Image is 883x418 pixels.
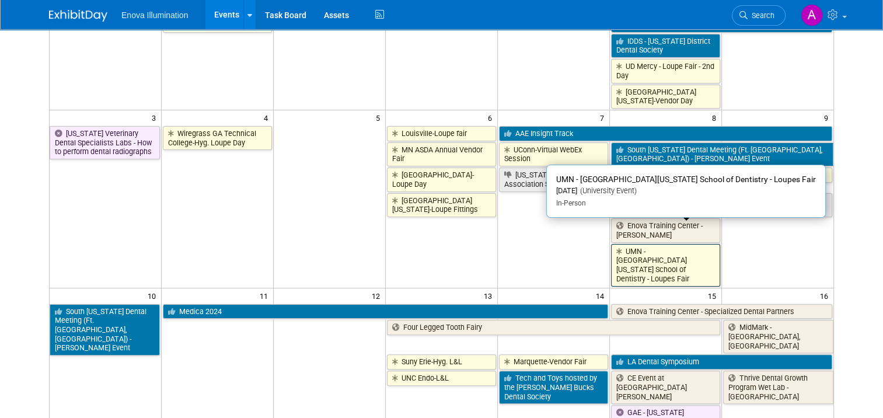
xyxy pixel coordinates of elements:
[263,110,273,125] span: 4
[556,175,816,184] span: UMN - [GEOGRAPHIC_DATA][US_STATE] School of Dentistry - Loupes Fair
[387,126,496,141] a: Louisville-Loupe fair
[599,110,609,125] span: 7
[487,110,497,125] span: 6
[823,110,833,125] span: 9
[50,304,160,356] a: South [US_STATE] Dental Meeting (Ft. [GEOGRAPHIC_DATA], [GEOGRAPHIC_DATA]) - [PERSON_NAME] Event
[611,354,832,370] a: LA Dental Symposium
[611,244,720,287] a: UMN - [GEOGRAPHIC_DATA][US_STATE] School of Dentistry - Loupes Fair
[499,142,608,166] a: UConn-Virtual WebEx Session
[499,126,832,141] a: AAE Insight Track
[387,168,496,191] a: [GEOGRAPHIC_DATA]-Loupe Day
[387,142,496,166] a: MN ASDA Annual Vendor Fair
[49,10,107,22] img: ExhibitDay
[499,371,608,404] a: Tech and Toys hosted by the [PERSON_NAME] Bucks Dental Society
[371,288,385,303] span: 12
[387,371,496,386] a: UNC Endo-L&L
[801,4,823,26] img: Andrea Miller
[163,126,272,150] a: Wiregrass GA Technical College-Hyg. Loupe Day
[387,193,496,217] a: [GEOGRAPHIC_DATA][US_STATE]-Loupe Fittings
[499,354,608,370] a: Marquette-Vendor Fair
[556,199,586,207] span: In-Person
[151,110,161,125] span: 3
[711,110,721,125] span: 8
[611,371,720,404] a: CE Event at [GEOGRAPHIC_DATA][PERSON_NAME]
[595,288,609,303] span: 14
[611,59,720,83] a: UD Mercy - Loupe Fair - 2nd Day
[611,218,720,242] a: Enova Training Center - [PERSON_NAME]
[611,85,720,109] a: [GEOGRAPHIC_DATA][US_STATE]-Vendor Day
[611,34,720,58] a: IDDS - [US_STATE] District Dental Society
[483,288,497,303] span: 13
[121,11,188,20] span: Enova Illumination
[163,304,608,319] a: Medica 2024
[387,320,720,335] a: Four Legged Tooth Fairy
[387,354,496,370] a: Suny Erie-Hyg. L&L
[611,304,832,319] a: Enova Training Center - Specialized Dental Partners
[375,110,385,125] span: 5
[707,288,721,303] span: 15
[146,288,161,303] span: 10
[556,186,816,196] div: [DATE]
[50,126,160,159] a: [US_STATE] Veterinary Dental Specialists Labs - How to perform dental radiographs
[732,5,786,26] a: Search
[577,186,637,195] span: (University Event)
[611,142,833,166] a: South [US_STATE] Dental Meeting (Ft. [GEOGRAPHIC_DATA], [GEOGRAPHIC_DATA]) - [PERSON_NAME] Event
[819,288,833,303] span: 16
[499,168,608,191] a: [US_STATE] Dental Association Symposium
[748,11,774,20] span: Search
[723,320,833,353] a: MidMark - [GEOGRAPHIC_DATA], [GEOGRAPHIC_DATA]
[723,371,833,404] a: Thrive Dental Growth Program Wet Lab - [GEOGRAPHIC_DATA]
[259,288,273,303] span: 11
